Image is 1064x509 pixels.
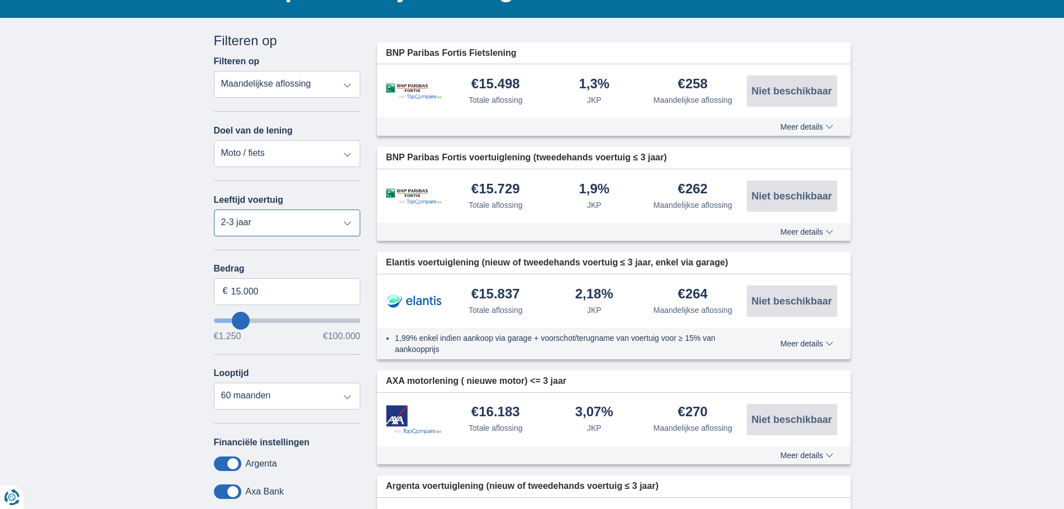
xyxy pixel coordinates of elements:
div: JKP [587,199,602,211]
button: Niet beschikbaar [747,75,837,107]
div: €15.729 [471,182,520,197]
div: Totale aflossing [469,94,523,106]
div: €15.837 [471,287,520,302]
div: Maandelijkse aflossing [653,94,732,106]
div: €270 [678,405,708,420]
span: BNP Paribas Fortis voertuiglening (tweedehands voertuig ≤ 3 jaar) [386,151,667,164]
label: Axa Bank [246,487,284,497]
div: Maandelijkse aflossing [653,199,732,211]
img: product.pl.alt BNP Paribas Fortis [386,83,442,99]
button: Niet beschikbaar [747,180,837,212]
li: 1,99% enkel indien aankoop via garage + voorschot/terugname van voertuig voor ≥ 15% van aankoopprijs [395,332,739,355]
div: 2,18% [575,287,613,302]
div: €258 [678,77,708,92]
label: Doel van de lening [214,126,293,136]
span: €100.000 [323,332,360,341]
span: Meer details [780,123,833,131]
span: €1.250 [214,332,241,341]
span: Argenta voertuiglening (nieuw of tweedehands voertuig ≤ 3 jaar) [386,480,659,493]
button: Meer details [772,122,841,131]
span: Elantis voertuiglening (nieuw of tweedehands voertuig ≤ 3 jaar, enkel via garage) [386,256,728,269]
label: Argenta [246,459,277,469]
button: Niet beschikbaar [747,286,837,317]
label: Financiële instellingen [214,437,310,448]
label: Bedrag [214,264,361,274]
label: Looptijd [214,368,249,378]
div: €262 [678,182,708,197]
label: Filteren op [214,56,260,66]
div: Totale aflossing [469,305,523,316]
button: Meer details [772,227,841,236]
img: product.pl.alt Axa Bank [386,405,442,435]
div: €264 [678,287,708,302]
div: 3,07% [575,405,613,420]
div: Filteren op [214,31,361,50]
span: Meer details [780,340,833,348]
span: Meer details [780,228,833,236]
span: Niet beschikbaar [751,415,832,425]
div: Maandelijkse aflossing [653,305,732,316]
span: Niet beschikbaar [751,296,832,306]
div: €16.183 [471,405,520,420]
span: € [223,285,228,298]
button: Niet beschikbaar [747,404,837,435]
img: product.pl.alt BNP Paribas Fortis [386,188,442,204]
div: Maandelijkse aflossing [653,422,732,434]
span: AXA motorlening ( nieuwe motor) <= 3 jaar [386,375,566,388]
input: wantToBorrow [214,318,361,323]
span: BNP Paribas Fortis Fietslening [386,47,517,60]
div: Totale aflossing [469,422,523,434]
span: Niet beschikbaar [751,191,832,201]
img: product.pl.alt Elantis [386,287,442,315]
div: Totale aflossing [469,199,523,211]
div: JKP [587,94,602,106]
span: Niet beschikbaar [751,86,832,96]
button: Meer details [772,339,841,348]
div: JKP [587,305,602,316]
div: JKP [587,422,602,434]
button: Meer details [772,451,841,460]
span: Meer details [780,451,833,459]
label: Leeftijd voertuig [214,195,283,205]
div: 1,9% [579,182,609,197]
div: €15.498 [471,77,520,92]
div: 1,3% [579,77,609,92]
